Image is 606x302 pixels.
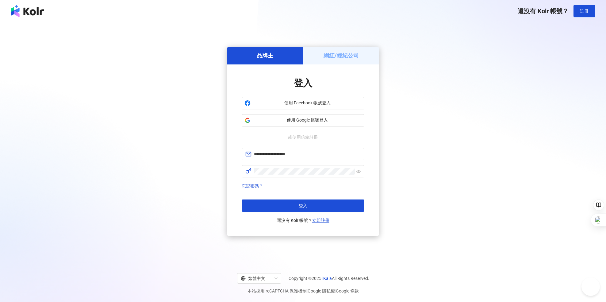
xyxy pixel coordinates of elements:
a: Google 條款 [336,288,359,293]
a: Google 隱私權 [308,288,335,293]
span: Copyright © 2025 All Rights Reserved. [289,275,369,282]
span: 註冊 [580,9,589,14]
a: 立即註冊 [312,218,329,223]
span: 登入 [294,78,312,88]
span: 本站採用 reCAPTCHA 保護機制 [247,287,359,295]
iframe: Help Scout Beacon - Open [581,277,600,296]
span: 使用 Facebook 帳號登入 [253,100,362,106]
span: | [335,288,336,293]
span: 或使用信箱註冊 [284,134,322,141]
button: 使用 Facebook 帳號登入 [242,97,364,109]
h5: 品牌主 [257,52,273,59]
span: 還沒有 Kolr 帳號？ [277,217,329,224]
button: 登入 [242,199,364,212]
span: 使用 Google 帳號登入 [253,117,362,123]
a: 忘記密碼？ [242,184,263,188]
button: 使用 Google 帳號登入 [242,114,364,126]
span: 還沒有 Kolr 帳號？ [518,7,569,15]
img: logo [11,5,44,17]
span: | [307,288,308,293]
h5: 網紅/經紀公司 [324,52,359,59]
div: 繁體中文 [241,273,272,283]
span: 登入 [299,203,307,208]
span: eye-invisible [356,169,361,173]
a: iKala [322,276,332,281]
button: 註冊 [573,5,595,17]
